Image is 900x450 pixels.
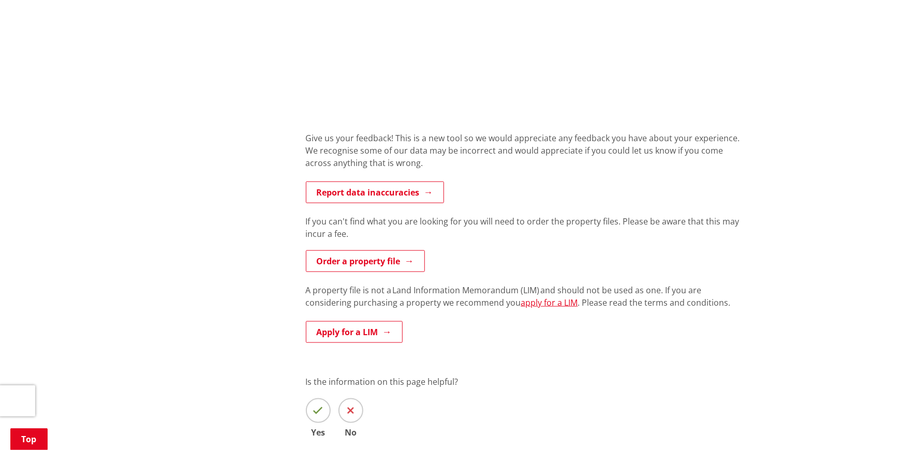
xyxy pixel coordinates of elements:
div: Give us your feedback! This is a new tool so we would appreciate any feedback you have about your... [306,132,747,182]
iframe: Messenger Launcher [852,407,890,444]
a: Report data inaccuracies [306,182,444,203]
a: Top [10,428,48,450]
div: A property file is not a Land Information Memorandum (LIM) and should not be used as one. If you ... [306,284,747,321]
p: Is the information on this page helpful? [306,376,747,388]
a: apply for a LIM [521,297,578,308]
span: No [338,428,363,437]
a: Apply for a LIM [306,321,403,343]
span: Yes [306,428,331,437]
p: If you can't find what you are looking for you will need to order the property files. Please be a... [306,215,747,240]
a: Order a property file [306,250,425,272]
